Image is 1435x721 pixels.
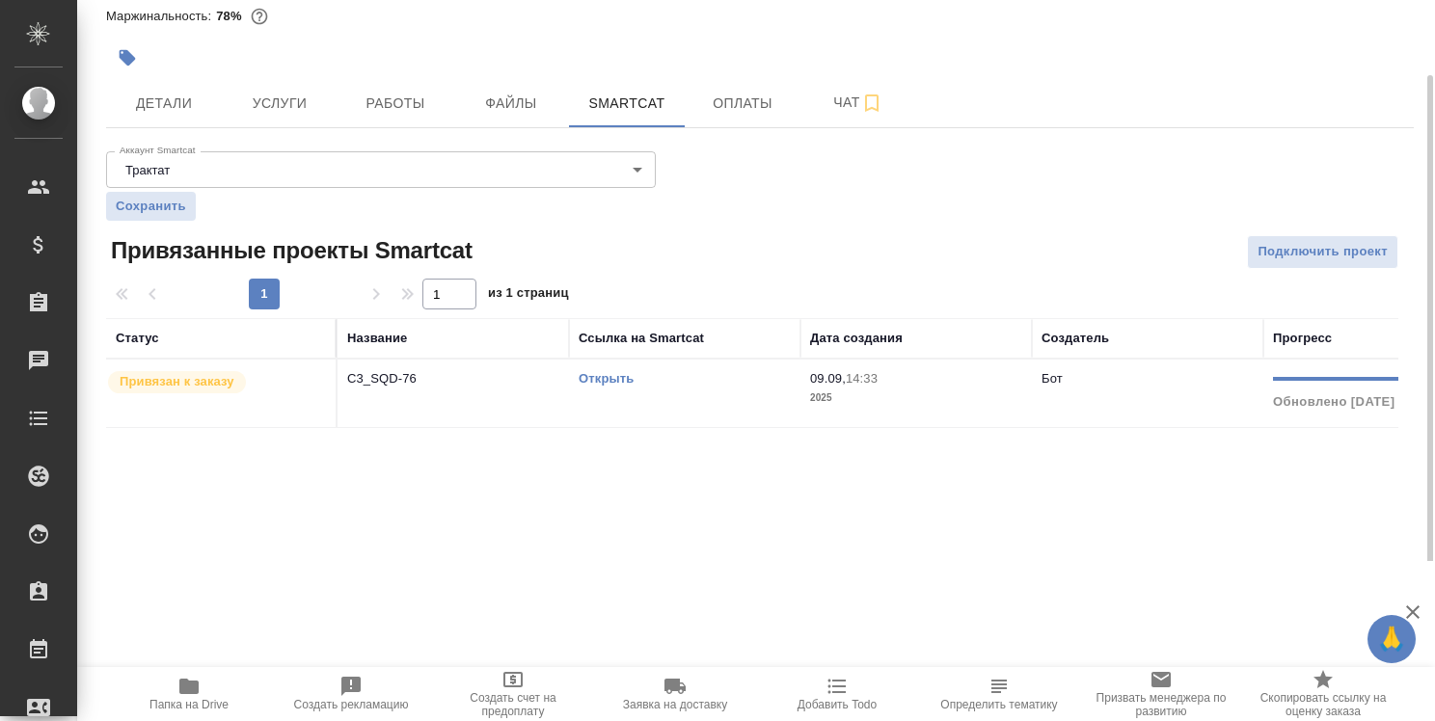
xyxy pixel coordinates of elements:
button: Трактат [120,162,176,178]
p: 2025 [810,388,1022,408]
p: 09.09, [810,371,846,386]
span: Сохранить [116,197,186,216]
div: Прогресс [1273,329,1332,348]
span: Подключить проект [1258,241,1388,263]
span: Оплаты [696,92,789,116]
span: Услуги [233,92,326,116]
span: Обновлено [DATE] 11:01 [1273,394,1433,409]
button: Добавить тэг [106,37,149,79]
div: Название [347,329,407,348]
p: Привязан к заказу [120,372,234,391]
button: 🙏 [1367,615,1416,663]
p: 14:33 [846,371,878,386]
p: Маржинальность: [106,9,216,23]
span: Привязанные проекты Smartcat [106,235,473,266]
div: Ссылка на Smartcat [579,329,704,348]
button: 12260.89 RUB; [247,4,272,29]
p: C3_SQD-76 [347,369,559,388]
span: Работы [349,92,442,116]
div: Создатель [1042,329,1109,348]
span: Smartcat [581,92,673,116]
span: Файлы [465,92,557,116]
span: 🙏 [1375,619,1408,659]
a: Открыть [579,371,634,386]
div: Трактат [106,151,656,188]
span: Чат [812,91,905,115]
button: Подключить проект [1247,235,1398,269]
button: Сохранить [106,192,196,221]
p: 78% [216,9,246,23]
div: Дата создания [810,329,903,348]
span: из 1 страниц [488,281,569,309]
svg: Подписаться [860,92,883,115]
span: Детали [118,92,210,116]
div: Статус [116,329,159,348]
p: Бот [1042,371,1063,386]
